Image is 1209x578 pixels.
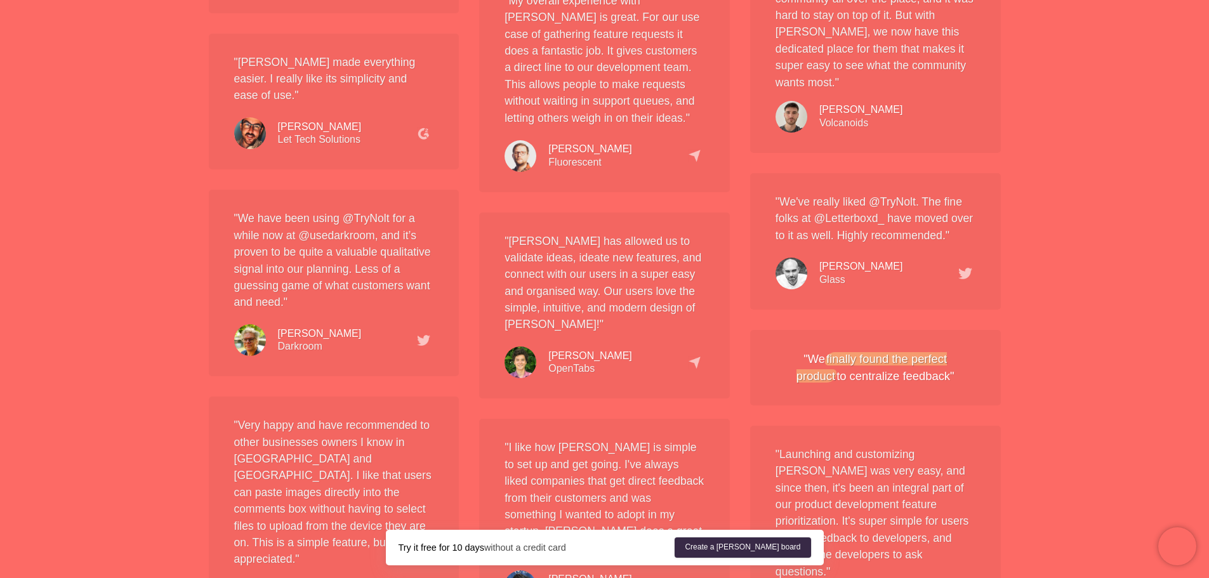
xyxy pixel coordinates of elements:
[688,356,701,369] img: capterra.78f6e3bf33.png
[776,258,807,289] img: testimonial-tomwatson.c8c24550f9.jpg
[278,121,362,134] div: [PERSON_NAME]
[548,143,632,156] div: [PERSON_NAME]
[417,335,430,346] img: testimonial-tweet.366304717c.png
[548,350,632,376] div: OpenTabs
[819,103,903,117] div: [PERSON_NAME]
[505,439,704,556] p: "I like how [PERSON_NAME] is simple to set up and get going. I've always liked companies that get...
[958,268,972,279] img: testimonial-tweet.366304717c.png
[819,260,903,287] div: Glass
[399,542,484,553] strong: Try it free for 10 days
[234,210,434,310] p: "We have been using @TryNolt for a while now at @usedarkroom, and it’s proven to be quite a valua...
[278,327,362,341] div: [PERSON_NAME]
[505,140,536,172] img: testimonial-kelsey.ce8218c6df.jpg
[819,103,903,130] div: Volcanoids
[776,350,975,385] div: "We to centralize feedback"
[796,352,947,383] em: finally found the perfect product
[505,346,536,378] img: testimonial-umberto.2540ef7933.jpg
[776,194,975,244] p: "We've really liked @TryNolt. The fine folks at @Letterboxd_ have moved over to it as well. Highl...
[234,417,434,568] p: "Very happy and have recommended to other businesses owners I know in [GEOGRAPHIC_DATA] and [GEOG...
[278,327,362,354] div: Darkroom
[234,54,434,104] p: "[PERSON_NAME] made everything easier. I really like its simplicity and ease of use."
[819,260,903,273] div: [PERSON_NAME]
[234,324,266,356] img: testimonial-jasper.06455394a6.jpg
[675,537,810,558] a: Create a [PERSON_NAME] board
[776,101,807,133] img: testimonial-richard.64b827b4bb.jpg
[278,121,362,147] div: Let Tech Solutions
[399,541,675,554] div: without a credit card
[417,127,430,140] img: g2.cb6f757962.png
[234,117,266,149] img: testimonial-scott.8bc7d11d2a.jpg
[548,350,632,363] div: [PERSON_NAME]
[688,149,701,162] img: capterra.78f6e3bf33.png
[548,143,632,169] div: Fluorescent
[1158,527,1196,565] iframe: Chatra live chat
[505,233,704,333] p: "[PERSON_NAME] has allowed us to validate ideas, ideate new features, and connect with our users ...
